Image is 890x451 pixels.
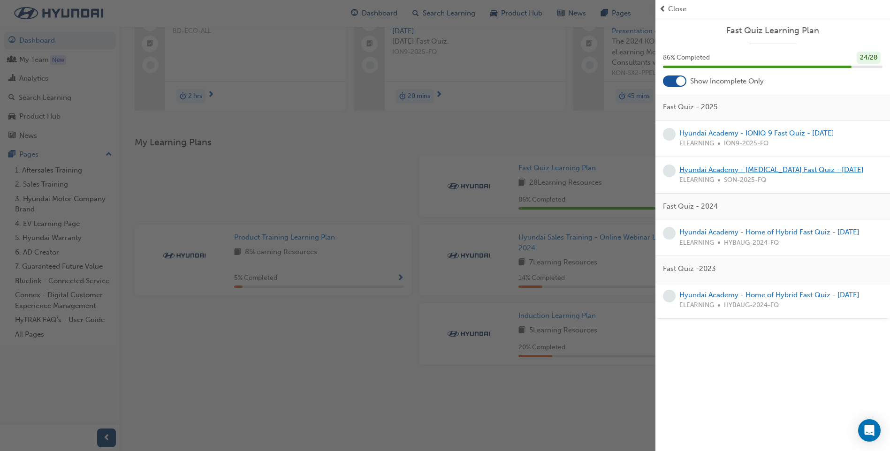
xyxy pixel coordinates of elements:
span: learningRecordVerb_NONE-icon [663,165,676,177]
span: HYBAUG-2024-FQ [724,238,779,248]
span: Close [668,4,686,15]
span: ELEARNING [679,238,714,248]
span: Show Incomplete Only [690,76,764,87]
span: ELEARNING [679,175,714,186]
a: Hyundai Academy - Home of Hybrid Fast Quiz - [DATE] [679,291,860,299]
span: learningRecordVerb_NONE-icon [663,290,676,302]
span: ION9-2025-FQ [724,138,768,149]
span: SON-2025-FQ [724,175,766,186]
a: Hyundai Academy - Home of Hybrid Fast Quiz - [DATE] [679,228,860,236]
a: Hyundai Academy - [MEDICAL_DATA] Fast Quiz - [DATE] [679,165,864,174]
div: 24 / 28 [857,52,881,64]
span: prev-icon [659,4,666,15]
span: Fast Quiz - 2025 [663,102,717,113]
span: learningRecordVerb_NONE-icon [663,227,676,240]
a: Fast Quiz Learning Plan [663,25,882,36]
div: Open Intercom Messenger [858,419,881,442]
span: HYBAUG-2024-FQ [724,300,779,311]
span: 86 % Completed [663,53,710,63]
span: ELEARNING [679,300,714,311]
a: Hyundai Academy - IONIQ 9 Fast Quiz - [DATE] [679,129,834,137]
span: Fast Quiz - 2024 [663,201,718,212]
span: ELEARNING [679,138,714,149]
button: prev-iconClose [659,4,886,15]
span: learningRecordVerb_NONE-icon [663,128,676,141]
span: Fast Quiz -2023 [663,263,716,274]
